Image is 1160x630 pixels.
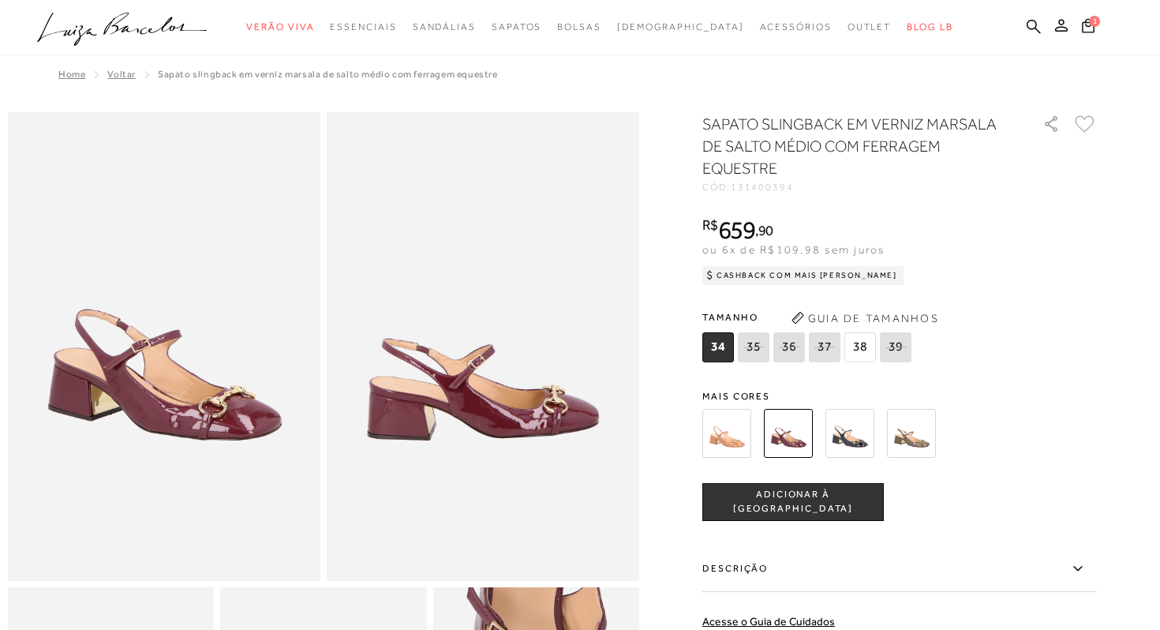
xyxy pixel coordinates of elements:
[492,21,541,32] span: Sapatos
[107,69,136,80] a: Voltar
[731,182,794,193] span: 131400394
[738,332,769,362] span: 35
[786,306,944,331] button: Guia de Tamanhos
[773,332,805,362] span: 36
[617,21,744,32] span: [DEMOGRAPHIC_DATA]
[702,113,998,179] h1: SAPATO SLINGBACK EM VERNIZ MARSALA DE SALTO MÉDIO COM FERRAGEM EQUESTRE
[764,409,813,458] img: SAPATO SLINGBACK EM VERNIZ MARSALA DE SALTO MÉDIO COM FERRAGEM EQUESTRE
[330,21,396,32] span: Essenciais
[907,21,952,32] span: BLOG LB
[844,332,876,362] span: 38
[760,21,832,32] span: Acessórios
[702,218,718,232] i: R$
[755,223,773,238] i: ,
[702,615,835,628] a: Acesse o Guia de Cuidados
[413,13,476,42] a: noSubCategoriesText
[880,332,911,362] span: 39
[557,13,601,42] a: noSubCategoriesText
[702,409,751,458] img: SAPATO SLINGBACK EM VERNIZ CARAMELO DE SALTO MÉDIO COM FERRAGEM EQUESTRE
[907,13,952,42] a: BLOG LB
[702,243,885,256] span: ou 6x de R$109,98 sem juros
[809,332,840,362] span: 37
[758,222,773,238] span: 90
[848,13,892,42] a: noSubCategoriesText
[760,13,832,42] a: noSubCategoriesText
[158,69,498,80] span: SAPATO SLINGBACK EM VERNIZ MARSALA DE SALTO MÉDIO COM FERRAGEM EQUESTRE
[557,21,601,32] span: Bolsas
[1077,17,1099,39] button: 1
[887,409,936,458] img: SAPATO SLINGBACK EM VERNIZ VERDE TOMILHO DE SALTO MÉDIO COM FERRAGEM EQUESTRE
[1089,16,1100,27] span: 1
[8,112,320,581] img: image
[246,13,314,42] a: noSubCategoriesText
[702,392,1097,401] span: Mais cores
[246,21,314,32] span: Verão Viva
[848,21,892,32] span: Outlet
[492,13,541,42] a: noSubCategoriesText
[330,13,396,42] a: noSubCategoriesText
[718,216,755,244] span: 659
[327,112,639,581] img: image
[702,546,1097,592] label: Descrição
[617,13,744,42] a: noSubCategoriesText
[825,409,874,458] img: SAPATO SLINGBACK EM VERNIZ PRETO DE SALTO MÉDIO COM FERRAGEM EQUESTRE
[703,488,883,516] span: ADICIONAR À [GEOGRAPHIC_DATA]
[702,306,915,329] span: Tamanho
[413,21,476,32] span: Sandálias
[702,182,1018,192] div: CÓD:
[702,332,734,362] span: 34
[58,69,85,80] a: Home
[702,483,884,521] button: ADICIONAR À [GEOGRAPHIC_DATA]
[702,266,904,285] div: Cashback com Mais [PERSON_NAME]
